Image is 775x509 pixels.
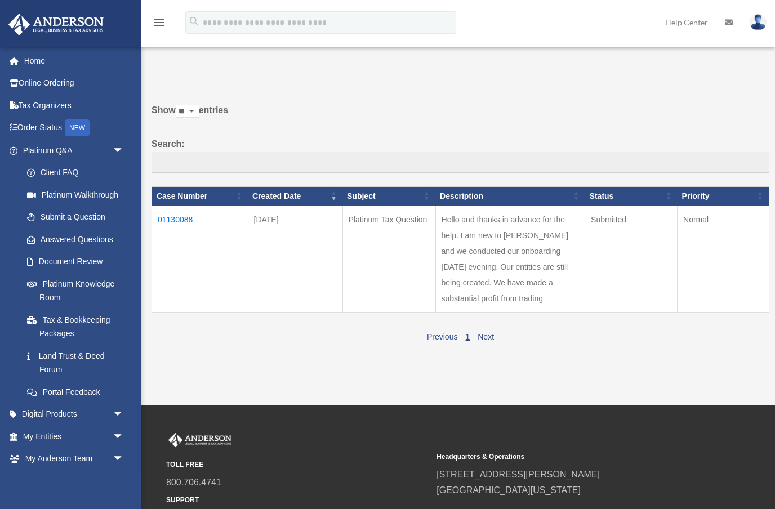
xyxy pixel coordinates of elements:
[176,105,199,118] select: Showentries
[65,119,90,136] div: NEW
[152,16,166,29] i: menu
[16,251,135,273] a: Document Review
[16,184,135,206] a: Platinum Walkthrough
[437,470,600,479] a: [STREET_ADDRESS][PERSON_NAME]
[152,152,769,173] input: Search:
[152,206,248,312] td: 01130088
[152,20,166,29] a: menu
[8,117,141,140] a: Order StatusNEW
[342,187,435,206] th: Subject: activate to sort column ascending
[16,206,135,229] a: Submit a Question
[113,139,135,162] span: arrow_drop_down
[427,332,457,341] a: Previous
[16,273,135,309] a: Platinum Knowledge Room
[678,206,769,312] td: Normal
[113,425,135,448] span: arrow_drop_down
[8,448,141,470] a: My Anderson Teamarrow_drop_down
[435,187,585,206] th: Description: activate to sort column ascending
[166,459,429,471] small: TOLL FREE
[342,206,435,312] td: Platinum Tax Question
[437,485,581,495] a: [GEOGRAPHIC_DATA][US_STATE]
[8,50,141,72] a: Home
[16,162,135,184] a: Client FAQ
[750,14,767,30] img: User Pic
[113,448,135,471] span: arrow_drop_down
[8,470,141,492] a: My Documentsarrow_drop_down
[188,15,201,28] i: search
[166,494,429,506] small: SUPPORT
[8,403,141,426] a: Digital Productsarrow_drop_down
[152,187,248,206] th: Case Number: activate to sort column ascending
[437,451,699,463] small: Headquarters & Operations
[16,309,135,345] a: Tax & Bookkeeping Packages
[152,102,769,130] label: Show entries
[16,228,130,251] a: Answered Questions
[585,206,678,312] td: Submitted
[8,94,141,117] a: Tax Organizers
[8,139,135,162] a: Platinum Q&Aarrow_drop_down
[16,381,135,403] a: Portal Feedback
[248,187,342,206] th: Created Date: activate to sort column ascending
[16,345,135,381] a: Land Trust & Deed Forum
[113,403,135,426] span: arrow_drop_down
[678,187,769,206] th: Priority: activate to sort column ascending
[585,187,678,206] th: Status: activate to sort column ascending
[248,206,342,312] td: [DATE]
[166,433,234,448] img: Anderson Advisors Platinum Portal
[435,206,585,312] td: Hello and thanks in advance for the help. I am new to [PERSON_NAME] and we conducted our onboardi...
[166,477,221,487] a: 800.706.4741
[113,470,135,493] span: arrow_drop_down
[465,332,470,341] a: 1
[8,425,141,448] a: My Entitiesarrow_drop_down
[8,72,141,95] a: Online Ordering
[478,332,494,341] a: Next
[152,136,769,173] label: Search:
[5,14,107,35] img: Anderson Advisors Platinum Portal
